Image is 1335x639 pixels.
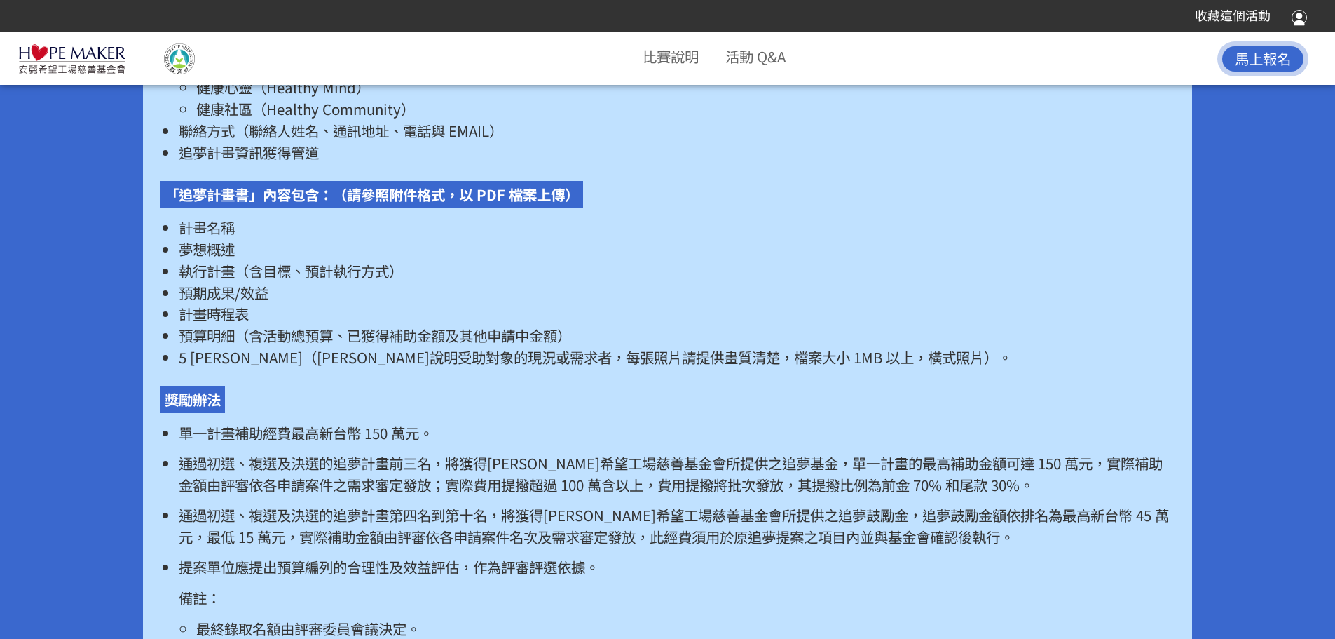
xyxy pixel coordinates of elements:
a: 活動 Q&A [725,46,786,67]
span: 收藏這個活動 [1195,8,1271,23]
span: 健康心靈（Healthy Mind） [196,76,370,97]
p: 通過初選、複選及決選的追夢計畫前三名，將獲得[PERSON_NAME]希望工場慈善基金會所提供之追夢基金，單一計畫的最高補助金額可達 150 萬元，實際補助金額由評審依各申請案件之需求審定發放；... [179,452,1175,495]
a: 比賽說明 [643,46,699,67]
span: 5 [PERSON_NAME]（[PERSON_NAME]說明受助對象的現況或需求者，每張照片請提供畫質清楚，檔案大小 1MB 以上，橫式照片）。 [179,347,1012,368]
span: 健康社區（Healthy Community） [196,98,415,119]
span: 預期成果/效益 [179,282,268,303]
p: 提案單位應提出預算編列的合理性及效益評估，作為評審評選依據。 [179,556,1175,578]
span: 馬上報名 [1235,48,1291,69]
p: 通過初選、複選及決選的追夢計畫第四名到第十名，將獲得[PERSON_NAME]希望工場慈善基金會所提供之追夢鼓勵金，追夢鼓勵金額依排名為最高新台幣 45 萬元，最低 15 萬元，實際補助金額由評... [179,504,1175,547]
span: 聯絡方式（聯絡人姓名、通訊地址、電話與 EMAIL） [179,120,503,141]
img: 2025「小夢想．大志氣」追夢計畫 [18,43,126,74]
span: 夢想概述 [179,238,235,260]
button: 馬上報名 [1217,41,1308,76]
img: 教育部國民及學前教育署 [135,43,224,74]
p: 備註： [179,587,1175,609]
span: 追夢計畫資訊獲得管道 [179,142,319,163]
p: 「追夢計畫書」內容包含：（請參照附件格式，以 PDF 檔案上傳） [160,181,583,208]
span: 計畫名稱 [179,217,235,238]
p: 獎勵辦法 [160,386,225,413]
span: 預算明細（含活動總預算、已獲得補助金額及其他申請中金額） [179,325,571,346]
p: 單一計畫補助經費最高新台幣 150 萬元。 [179,422,1175,444]
span: 執行計畫（含目標、預計執行方式） [179,260,403,281]
span: 計畫時程表 [179,303,249,324]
